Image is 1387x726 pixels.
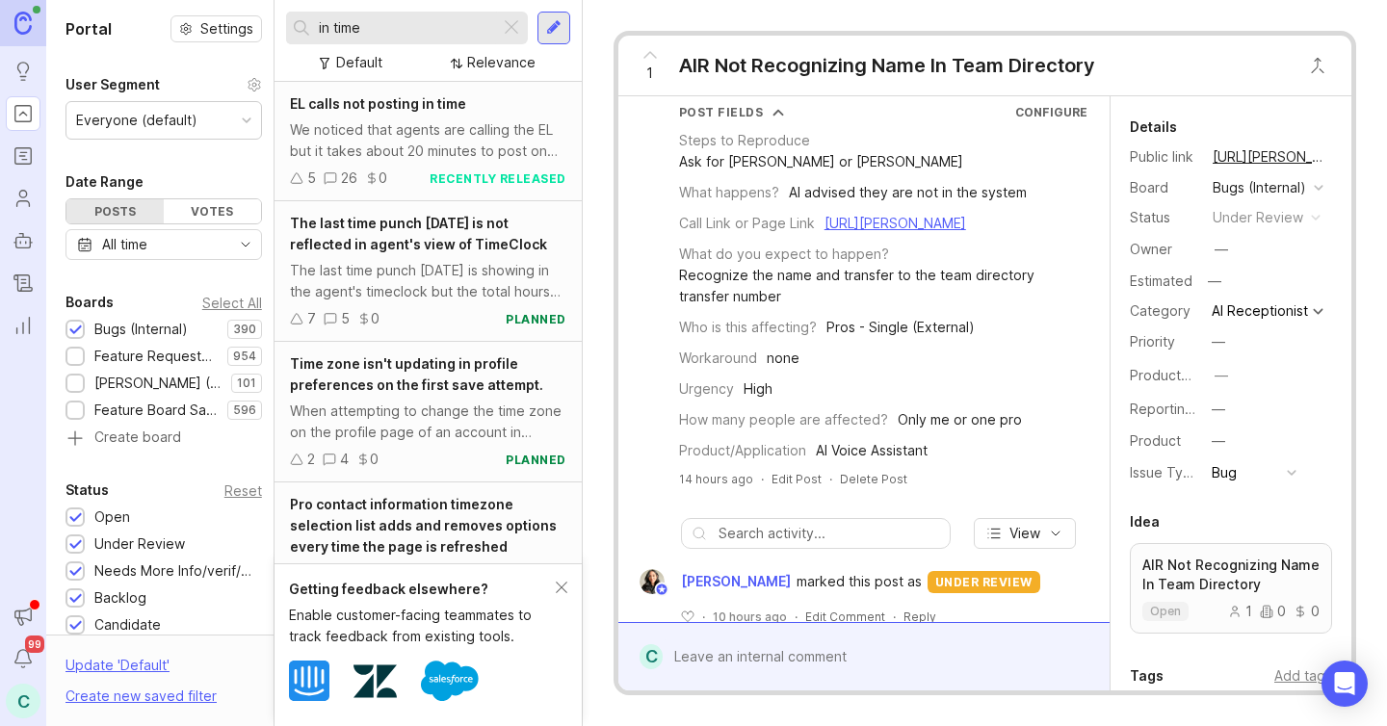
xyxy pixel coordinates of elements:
[974,518,1076,549] button: View
[1207,144,1332,169] a: [URL][PERSON_NAME]
[646,63,653,84] span: 1
[795,609,798,625] div: ·
[289,661,329,701] img: Intercom logo
[679,471,753,487] a: 14 hours ago
[341,308,350,329] div: 5
[94,346,218,367] div: Feature Requests (Internal)
[6,641,40,676] button: Notifications
[761,471,764,487] div: ·
[679,182,779,203] div: What happens?
[1130,401,1233,417] label: Reporting Team
[679,440,806,461] div: Product/Application
[379,168,387,189] div: 0
[6,223,40,258] a: Autopilot
[654,583,668,597] img: member badge
[797,571,922,592] span: marked this post as
[928,571,1040,593] div: under review
[1130,510,1160,533] div: Idea
[789,182,1027,203] div: AI advised they are not in the system
[1212,399,1225,420] div: —
[826,317,975,338] div: Pros - Single (External)
[289,605,556,647] div: Enable customer-facing teammates to track feedback from existing tools.
[6,266,40,300] a: Changelog
[506,311,566,327] div: planned
[94,373,222,394] div: [PERSON_NAME] (Public)
[307,449,315,470] div: 2
[640,644,664,669] div: C
[170,15,262,42] button: Settings
[94,533,185,555] div: Under Review
[290,119,566,162] div: We noticed that agents are calling the EL but it takes about 20 minutes to post on the el call al...
[290,355,543,393] span: Time zone isn't updating in profile preferences on the first save attempt.
[421,652,479,710] img: Salesforce logo
[6,308,40,343] a: Reporting
[65,17,112,40] h1: Portal
[65,170,144,194] div: Date Range
[237,376,256,391] p: 101
[319,17,492,39] input: Search...
[744,378,772,400] div: High
[353,660,397,703] img: Zendesk logo
[679,317,817,338] div: Who is this affecting?
[1015,105,1087,119] a: Configure
[1322,661,1368,707] div: Open Intercom Messenger
[233,349,256,364] p: 954
[679,213,815,234] div: Call Link or Page Link
[371,308,379,329] div: 0
[1212,304,1308,318] div: AI Receptionist
[702,609,705,625] div: ·
[275,82,582,201] a: EL calls not posting in timeWe noticed that agents are calling the EL but it takes about 20 minut...
[290,562,566,605] div: Timezone list adds and removes options every time the page is refreshed
[898,409,1022,430] div: Only me or one pro
[65,655,170,686] div: Update ' Default '
[679,378,734,400] div: Urgency
[340,449,349,470] div: 4
[1212,462,1237,483] div: Bug
[202,298,262,308] div: Select All
[1130,464,1200,480] label: Issue Type
[275,342,582,482] a: Time zone isn't updating in profile preferences on the first save attempt.When attempting to chan...
[233,322,256,337] p: 390
[679,130,810,151] div: Steps to Reproduce
[1130,207,1197,228] div: Status
[1130,177,1197,198] div: Board
[94,319,188,340] div: Bugs (Internal)
[1213,207,1303,228] div: under review
[772,471,822,487] div: Edit Post
[824,215,966,231] a: [URL][PERSON_NAME]
[679,409,888,430] div: How many people are affected?
[94,560,252,582] div: Needs More Info/verif/repro
[1150,604,1181,619] p: open
[1130,333,1175,350] label: Priority
[1130,432,1181,449] label: Product
[289,579,556,600] div: Getting feedback elsewhere?
[903,609,936,625] div: Reply
[1212,331,1225,352] div: —
[1215,239,1228,260] div: —
[1228,605,1252,618] div: 1
[1213,177,1306,198] div: Bugs (Internal)
[467,52,536,73] div: Relevance
[681,571,791,592] span: [PERSON_NAME]
[767,348,799,369] div: none
[679,244,889,265] div: What do you expect to happen?
[1142,556,1320,594] p: AIR Not Recognizing Name In Team Directory
[233,402,256,418] p: 596
[224,485,262,496] div: Reset
[713,609,787,625] span: 10 hours ago
[829,471,832,487] div: ·
[640,569,665,594] img: Ysabelle Eugenio
[1260,605,1286,618] div: 0
[1130,116,1177,139] div: Details
[679,265,1087,307] div: Recognize the name and transfer to the team directory transfer number
[1212,430,1225,452] div: —
[275,482,582,656] a: Pro contact information timezone selection list adds and removes options every time the page is r...
[1215,365,1228,386] div: —
[1009,524,1040,543] span: View
[679,104,785,120] button: Post Fields
[1130,146,1197,168] div: Public link
[506,452,566,468] div: planned
[1130,543,1332,634] a: AIR Not Recognizing Name In Team Directoryopen100
[66,199,164,223] div: Posts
